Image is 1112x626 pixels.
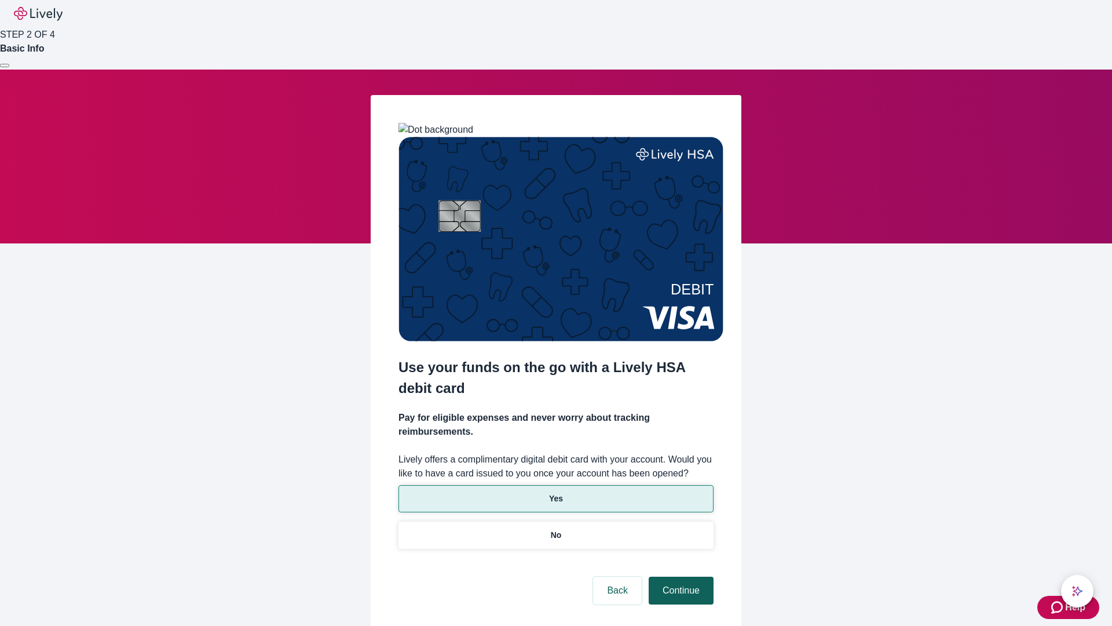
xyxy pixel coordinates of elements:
svg: Zendesk support icon [1051,600,1065,614]
h4: Pay for eligible expenses and never worry about tracking reimbursements. [398,411,714,439]
img: Dot background [398,123,473,137]
span: Help [1065,600,1085,614]
svg: Lively AI Assistant [1071,585,1083,597]
h2: Use your funds on the go with a Lively HSA debit card [398,357,714,399]
button: No [398,522,714,549]
p: No [551,529,562,541]
img: Debit card [398,137,723,341]
p: Yes [549,493,563,505]
label: Lively offers a complimentary digital debit card with your account. Would you like to have a card... [398,453,714,481]
button: Back [593,577,642,605]
button: Zendesk support iconHelp [1037,596,1099,619]
button: Continue [649,577,714,605]
button: chat [1061,575,1093,607]
img: Lively [14,7,63,21]
button: Yes [398,485,714,512]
